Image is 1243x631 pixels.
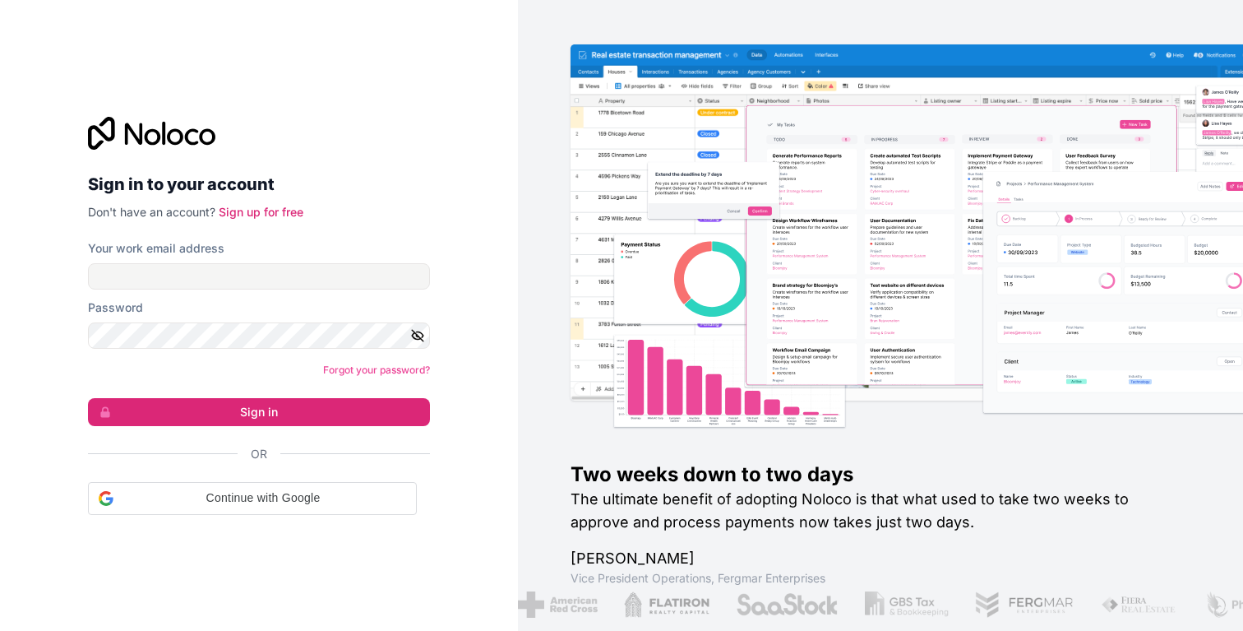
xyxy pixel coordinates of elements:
[863,592,947,618] img: /assets/gbstax-C-GtDUiK.png
[88,205,215,219] span: Don't have an account?
[571,570,1190,587] h1: Vice President Operations , Fergmar Enterprises
[622,592,708,618] img: /assets/flatiron-C8eUkumj.png
[571,547,1190,570] h1: [PERSON_NAME]
[515,592,595,618] img: /assets/american-red-cross-BAupjrZR.png
[571,462,1190,488] h1: Two weeks down to two days
[251,446,267,462] span: Or
[120,489,406,507] span: Continue with Google
[88,482,417,515] div: Continue with Google
[571,488,1190,534] h2: The ultimate benefit of adopting Noloco is that what used to take two weeks to approve and proces...
[88,240,224,257] label: Your work email address
[88,299,143,316] label: Password
[219,205,303,219] a: Sign up for free
[88,322,430,349] input: Password
[88,263,430,290] input: Email address
[88,398,430,426] button: Sign in
[733,592,837,618] img: /assets/saastock-C6Zbiodz.png
[973,592,1073,618] img: /assets/fergmar-CudnrXN5.png
[88,169,430,199] h2: Sign in to your account
[1099,592,1176,618] img: /assets/fiera-fwj2N5v4.png
[323,364,430,376] a: Forgot your password?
